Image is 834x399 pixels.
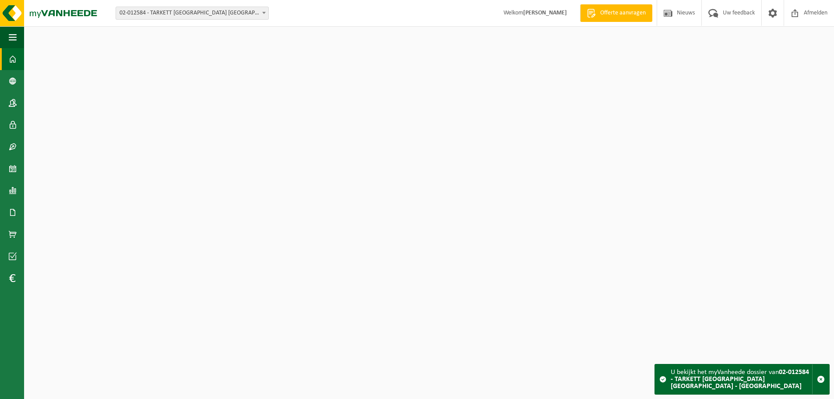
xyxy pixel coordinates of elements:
span: 02-012584 - TARKETT DENDERMONDE NV - DENDERMONDE [116,7,269,20]
a: Offerte aanvragen [580,4,652,22]
div: U bekijkt het myVanheede dossier van [671,364,812,394]
span: Offerte aanvragen [598,9,648,18]
strong: [PERSON_NAME] [523,10,567,16]
span: 02-012584 - TARKETT DENDERMONDE NV - DENDERMONDE [116,7,268,19]
strong: 02-012584 - TARKETT [GEOGRAPHIC_DATA] [GEOGRAPHIC_DATA] - [GEOGRAPHIC_DATA] [671,369,809,390]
